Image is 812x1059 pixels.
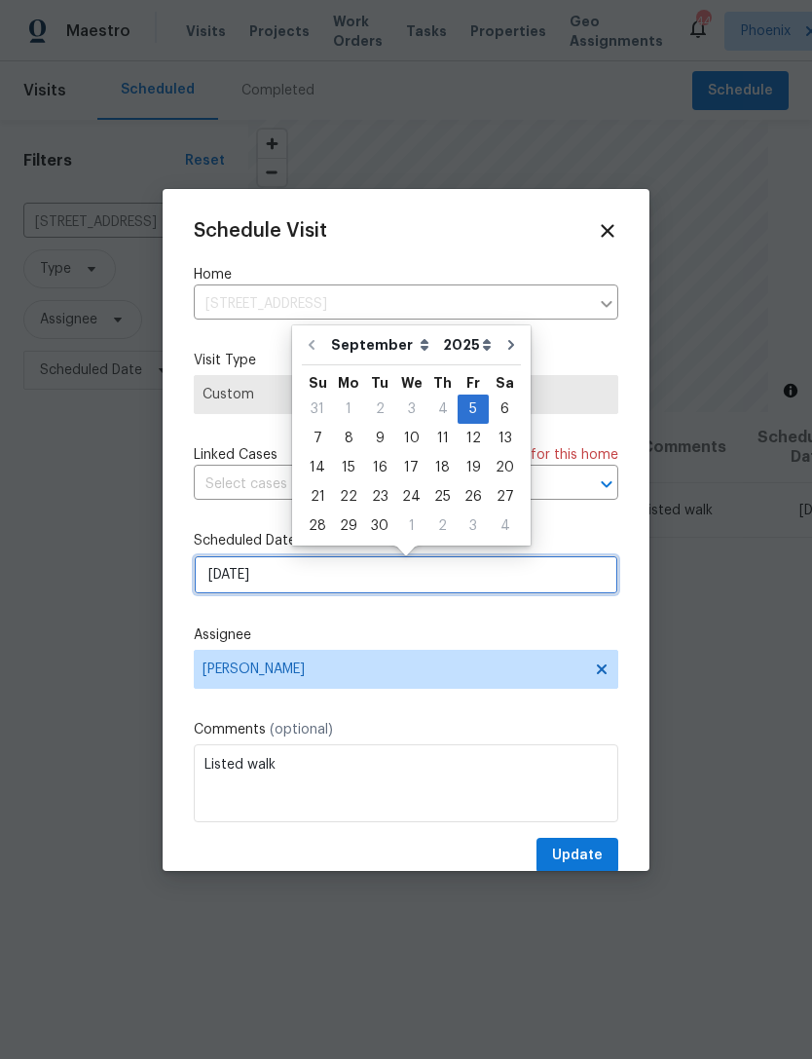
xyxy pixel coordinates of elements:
[194,351,618,370] label: Visit Type
[458,453,489,482] div: Fri Sep 19 2025
[489,396,521,423] div: 6
[194,445,277,465] span: Linked Cases
[333,424,364,453] div: Mon Sep 08 2025
[489,482,521,511] div: Sat Sep 27 2025
[364,424,395,453] div: Tue Sep 09 2025
[489,483,521,511] div: 27
[194,555,618,594] input: M/D/YYYY
[297,325,326,364] button: Go to previous month
[302,396,333,423] div: 31
[427,425,458,452] div: 11
[536,838,618,874] button: Update
[593,471,620,498] button: Open
[326,330,438,359] select: Month
[458,454,489,481] div: 19
[364,512,395,540] div: 30
[427,453,458,482] div: Thu Sep 18 2025
[364,454,395,481] div: 16
[489,395,521,424] div: Sat Sep 06 2025
[371,376,388,390] abbr: Tuesday
[489,424,521,453] div: Sat Sep 13 2025
[427,512,458,540] div: 2
[203,662,584,677] span: [PERSON_NAME]
[427,482,458,511] div: Thu Sep 25 2025
[395,424,427,453] div: Wed Sep 10 2025
[427,395,458,424] div: Thu Sep 04 2025
[458,395,489,424] div: Fri Sep 05 2025
[194,289,589,320] input: Enter in an address
[194,625,618,645] label: Assignee
[364,395,395,424] div: Tue Sep 02 2025
[458,424,489,453] div: Fri Sep 12 2025
[302,424,333,453] div: Sun Sep 07 2025
[489,425,521,452] div: 13
[427,396,458,423] div: 4
[364,453,395,482] div: Tue Sep 16 2025
[395,454,427,481] div: 17
[364,425,395,452] div: 9
[395,511,427,541] div: Wed Oct 01 2025
[458,512,489,540] div: 3
[427,511,458,541] div: Thu Oct 02 2025
[302,425,333,452] div: 7
[458,483,489,511] div: 26
[194,221,327,241] span: Schedule Visit
[333,396,364,423] div: 1
[427,483,458,511] div: 25
[333,395,364,424] div: Mon Sep 01 2025
[302,483,333,511] div: 21
[427,454,458,481] div: 18
[395,425,427,452] div: 10
[333,454,364,481] div: 15
[427,424,458,453] div: Thu Sep 11 2025
[194,744,618,822] textarea: Listed walk
[458,396,489,423] div: 5
[395,482,427,511] div: Wed Sep 24 2025
[302,454,333,481] div: 14
[438,330,497,359] select: Year
[466,376,480,390] abbr: Friday
[270,723,333,737] span: (optional)
[458,425,489,452] div: 12
[496,376,514,390] abbr: Saturday
[194,470,564,500] input: Select cases
[302,482,333,511] div: Sun Sep 21 2025
[302,512,333,540] div: 28
[489,511,521,541] div: Sat Oct 04 2025
[395,395,427,424] div: Wed Sep 03 2025
[309,376,327,390] abbr: Sunday
[302,453,333,482] div: Sun Sep 14 2025
[333,483,364,511] div: 22
[364,483,395,511] div: 23
[203,385,609,404] span: Custom
[194,720,618,739] label: Comments
[597,220,618,242] span: Close
[395,483,427,511] div: 24
[458,482,489,511] div: Fri Sep 26 2025
[458,511,489,541] div: Fri Oct 03 2025
[395,512,427,540] div: 1
[489,512,521,540] div: 4
[489,453,521,482] div: Sat Sep 20 2025
[497,325,526,364] button: Go to next month
[194,265,618,284] label: Home
[333,482,364,511] div: Mon Sep 22 2025
[395,396,427,423] div: 3
[333,453,364,482] div: Mon Sep 15 2025
[302,511,333,541] div: Sun Sep 28 2025
[338,376,359,390] abbr: Monday
[194,531,618,550] label: Scheduled Date
[552,844,603,868] span: Update
[302,395,333,424] div: Sun Aug 31 2025
[395,453,427,482] div: Wed Sep 17 2025
[364,482,395,511] div: Tue Sep 23 2025
[333,511,364,541] div: Mon Sep 29 2025
[333,425,364,452] div: 8
[401,376,423,390] abbr: Wednesday
[333,512,364,540] div: 29
[364,511,395,541] div: Tue Sep 30 2025
[364,396,395,423] div: 2
[433,376,452,390] abbr: Thursday
[489,454,521,481] div: 20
